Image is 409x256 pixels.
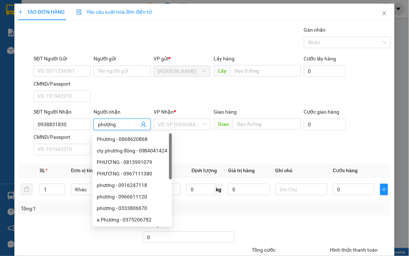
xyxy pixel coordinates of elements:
div: [PERSON_NAME] [6,6,64,22]
div: quốc anh [69,22,142,31]
span: TẠO ĐƠN HÀNG [18,9,65,15]
span: Thu Hộ [143,222,159,228]
div: Người nhận [94,108,151,116]
div: Tổng: 1 [21,205,159,212]
div: Phương - 0868620868 [92,133,172,145]
div: 0377423282 [6,22,64,32]
label: Cước lấy hàng [304,56,336,61]
span: Đơn vị tính [71,168,98,173]
input: Dọc đường [233,118,301,130]
img: icon [76,9,82,15]
button: plus [380,184,388,195]
div: phương - 0916247118 [92,179,172,191]
div: phương - 0333806670 [92,202,172,214]
span: Khác [75,184,118,195]
span: close [382,10,387,16]
div: 0327983879 [69,31,142,41]
div: CMND/Passport [33,80,91,88]
span: Giao [214,118,233,130]
div: phương - 0966611120 [92,191,172,202]
span: plus [18,9,23,14]
input: Cước lấy hàng [304,65,346,77]
div: 30.000 [5,45,65,54]
span: Giá trị hàng [228,168,255,173]
span: Yêu cầu xuất hóa đơn điện tử [76,9,152,15]
span: SL [40,168,45,173]
button: delete [21,184,32,195]
span: Nhận: [69,6,86,14]
span: user-add [141,122,146,127]
input: Dọc đường [230,65,301,77]
input: Ghi Chú [276,184,327,195]
div: Phương - 0868620868 [97,135,168,143]
div: cty phương đông - 0984041424 [92,145,172,156]
input: Cước giao hàng [304,119,346,130]
span: Tổng cước [252,247,276,253]
label: Gán nhãn [304,27,326,33]
button: Close [374,4,395,24]
div: phương - 0333806670 [97,204,168,212]
span: CƯỚC RỒI : [5,46,40,54]
div: PHƯƠNG - 0813991079 [92,156,172,168]
span: Cước hàng [333,168,358,173]
div: CMND/Passport [33,133,91,141]
span: plus [381,187,388,192]
label: Hình thức thanh toán [330,247,378,253]
span: Phan Thiết [158,66,206,77]
div: SĐT Người Gửi [33,55,91,63]
div: phương - 0916247118 [97,181,168,189]
span: VP Nhận [154,109,174,115]
span: Giao hàng [214,109,237,115]
label: Cước giao hàng [304,109,340,115]
span: kg [215,184,222,195]
div: cty phương đông - 0984041424 [97,147,168,155]
div: PHƯƠNG - 0813991079 [97,158,168,166]
span: Gửi: [6,6,17,14]
div: a Phương - 0375206782 [92,214,172,225]
span: Lấy [214,65,230,77]
div: phương - 0966611120 [97,193,168,201]
div: [GEOGRAPHIC_DATA] [69,6,142,22]
span: Lấy hàng [214,56,235,61]
div: PHƯƠNG - 0967111380 [97,170,168,178]
div: SĐT Người Nhận [33,108,91,116]
div: a Phương - 0375206782 [97,216,168,224]
div: PHƯƠNG - 0967111380 [92,168,172,179]
th: Ghi chú [273,164,330,178]
input: 0 [228,184,269,195]
div: Người gửi [94,55,151,63]
span: Định lượng [192,168,217,173]
div: VP gửi [154,55,211,63]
